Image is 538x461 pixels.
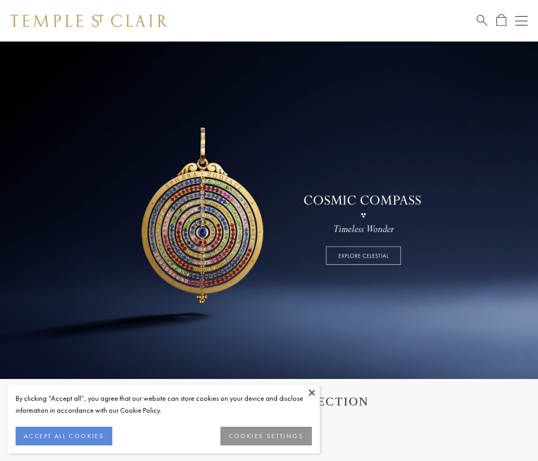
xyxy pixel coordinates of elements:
button: Open navigation [515,15,528,27]
a: Open Shopping Bag [496,14,506,27]
button: COOKIES SETTINGS [220,427,312,445]
img: Temple St. Clair [10,15,167,27]
div: By clicking “Accept all”, you agree that our website can store cookies on your device and disclos... [16,392,312,416]
a: Search [477,14,488,27]
button: ACCEPT ALL COOKIES [16,427,112,445]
